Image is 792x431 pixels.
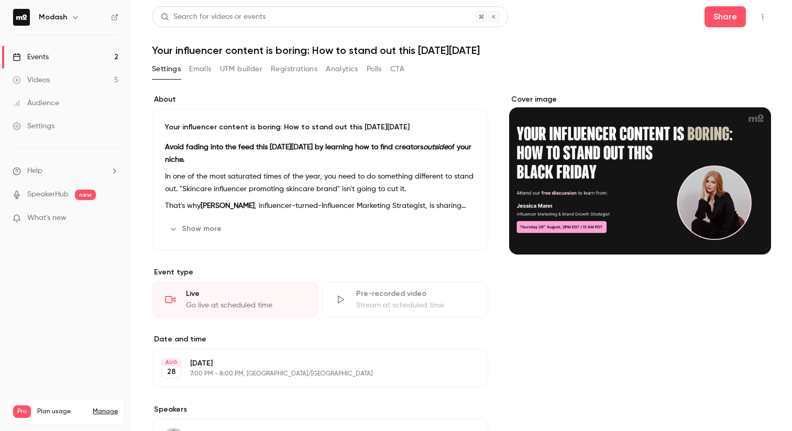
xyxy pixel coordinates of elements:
[186,300,305,311] div: Go live at scheduled time
[37,407,86,416] span: Plan usage
[509,94,771,255] section: Cover image
[705,6,746,27] button: Share
[423,143,448,151] em: outside
[161,12,266,23] div: Search for videos or events
[13,52,49,62] div: Events
[152,334,488,345] label: Date and time
[13,165,118,176] li: help-dropdown-opener
[13,75,50,85] div: Videos
[152,267,488,278] p: Event type
[186,289,305,299] div: Live
[201,202,255,209] strong: [PERSON_NAME]
[165,200,475,212] p: That's why , influencer-turned-Influencer Marketing Strategist, is sharing how you can expand you...
[75,190,96,200] span: new
[162,359,181,366] div: AUG
[367,61,382,78] button: Polls
[356,300,475,311] div: Stream at scheduled time
[165,122,475,132] p: Your influencer content is boring: How to stand out this [DATE][DATE]
[271,61,317,78] button: Registrations
[13,98,59,108] div: Audience
[152,404,488,415] label: Speakers
[356,289,475,299] div: Pre-recorded video
[27,213,67,224] span: What's new
[152,94,488,105] label: About
[27,165,42,176] span: Help
[152,44,771,57] h1: Your influencer content is boring: How to stand out this [DATE][DATE]
[13,9,30,26] img: Modash
[165,143,471,163] strong: Avoid fading into the feed this [DATE][DATE] by learning how to find creators of your niche.
[13,121,54,131] div: Settings
[152,282,318,317] div: LiveGo live at scheduled time
[13,405,31,418] span: Pro
[326,61,358,78] button: Analytics
[189,61,211,78] button: Emails
[27,189,69,200] a: SpeakerHub
[509,94,771,105] label: Cover image
[190,370,433,378] p: 7:00 PM - 8:00 PM, [GEOGRAPHIC_DATA]/[GEOGRAPHIC_DATA]
[167,367,176,377] p: 28
[165,220,228,237] button: Show more
[152,61,181,78] button: Settings
[165,170,475,195] p: In one of the most saturated times of the year, you need to do something different to stand out. ...
[39,12,67,23] h6: Modash
[93,407,118,416] a: Manage
[220,61,262,78] button: UTM builder
[322,282,488,317] div: Pre-recorded videoStream at scheduled time
[190,358,433,369] p: [DATE]
[390,61,404,78] button: CTA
